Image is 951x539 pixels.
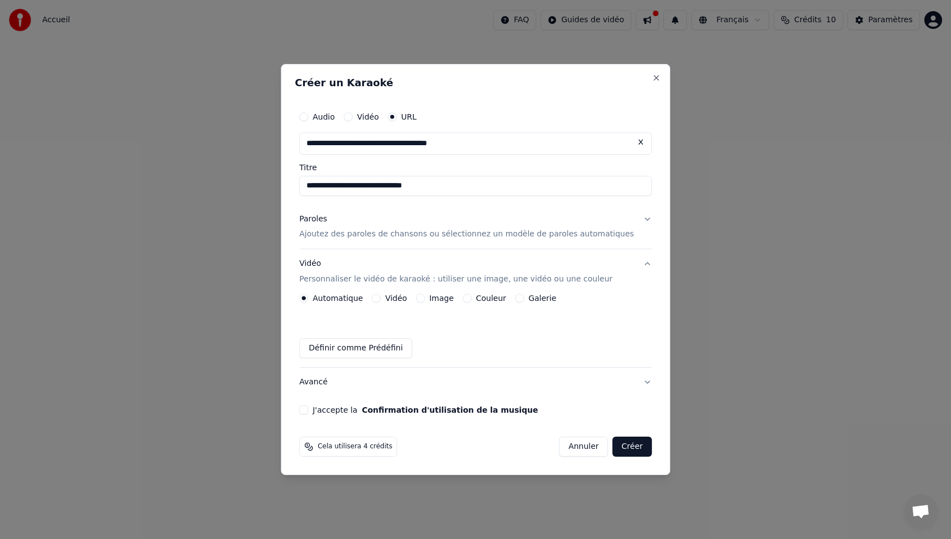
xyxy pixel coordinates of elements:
[299,164,652,171] label: Titre
[357,113,379,121] label: Vidéo
[299,294,652,367] div: VidéoPersonnaliser le vidéo de karaoké : utiliser une image, une vidéo ou une couleur
[313,406,538,414] label: J'accepte la
[401,113,417,121] label: URL
[559,437,608,457] button: Annuler
[299,229,634,240] p: Ajoutez des paroles de chansons ou sélectionnez un modèle de paroles automatiques
[318,442,392,451] span: Cela utilisera 4 crédits
[362,406,538,414] button: J'accepte la
[299,214,327,225] div: Paroles
[299,368,652,397] button: Avancé
[299,205,652,249] button: ParolesAjoutez des paroles de chansons ou sélectionnez un modèle de paroles automatiques
[476,294,506,302] label: Couleur
[299,259,612,285] div: Vidéo
[313,113,335,121] label: Audio
[385,294,407,302] label: Vidéo
[528,294,556,302] label: Galerie
[313,294,363,302] label: Automatique
[299,338,412,358] button: Définir comme Prédéfini
[613,437,652,457] button: Créer
[429,294,454,302] label: Image
[295,78,656,88] h2: Créer un Karaoké
[299,250,652,294] button: VidéoPersonnaliser le vidéo de karaoké : utiliser une image, une vidéo ou une couleur
[299,274,612,285] p: Personnaliser le vidéo de karaoké : utiliser une image, une vidéo ou une couleur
